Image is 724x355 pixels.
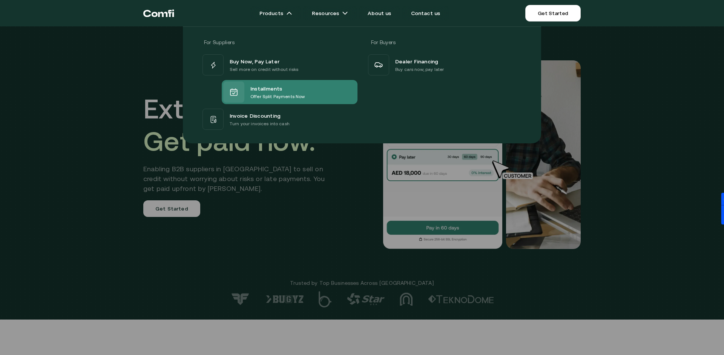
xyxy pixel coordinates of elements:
a: Dealer FinancingBuy cars now, pay later [367,53,523,77]
a: InstallmentsOffer Split Payments Now [201,77,357,107]
span: Invoice Discounting [230,111,281,120]
span: Installments [250,84,282,93]
p: Buy cars now, pay later [395,66,444,73]
span: For Buyers [371,39,396,45]
span: For Suppliers [204,39,234,45]
a: Resourcesarrow icons [303,6,357,21]
a: About us [359,6,400,21]
p: Offer Split Payments Now [250,93,305,100]
p: Turn your invoices into cash [230,120,290,128]
img: arrow icons [286,10,292,16]
img: arrow icons [342,10,348,16]
a: Buy Now, Pay LaterSell more on credit without risks [201,53,357,77]
a: Contact us [402,6,449,21]
span: Buy Now, Pay Later [230,57,279,66]
a: Get Started [525,5,581,22]
span: Dealer Financing [395,57,439,66]
p: Sell more on credit without risks [230,66,299,73]
a: Productsarrow icons [250,6,301,21]
a: Invoice DiscountingTurn your invoices into cash [201,107,357,131]
a: Return to the top of the Comfi home page [143,2,174,25]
